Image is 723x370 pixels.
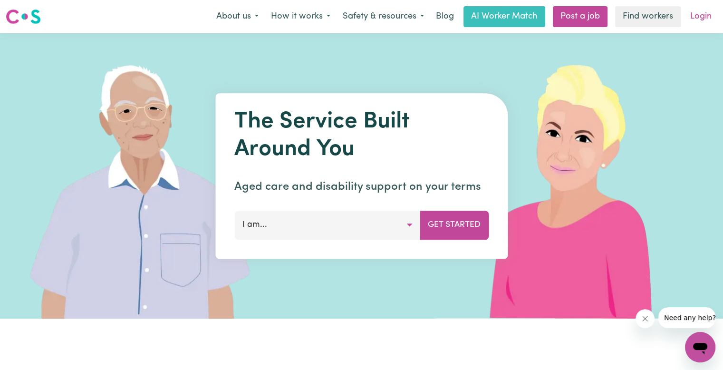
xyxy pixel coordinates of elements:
a: Login [684,6,717,27]
iframe: Button to launch messaging window [685,332,715,362]
img: Careseekers logo [6,8,41,25]
button: I am... [234,211,420,239]
span: Need any help? [6,7,58,14]
button: Safety & resources [337,7,430,27]
button: How it works [265,7,337,27]
button: About us [210,7,265,27]
a: Careseekers logo [6,6,41,28]
p: Aged care and disability support on your terms [234,178,489,195]
h1: The Service Built Around You [234,108,489,163]
a: Post a job [553,6,607,27]
button: Get Started [420,211,489,239]
a: Find workers [615,6,681,27]
a: AI Worker Match [463,6,545,27]
iframe: Message from company [658,307,715,328]
iframe: Close message [636,309,655,328]
a: Blog [430,6,460,27]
